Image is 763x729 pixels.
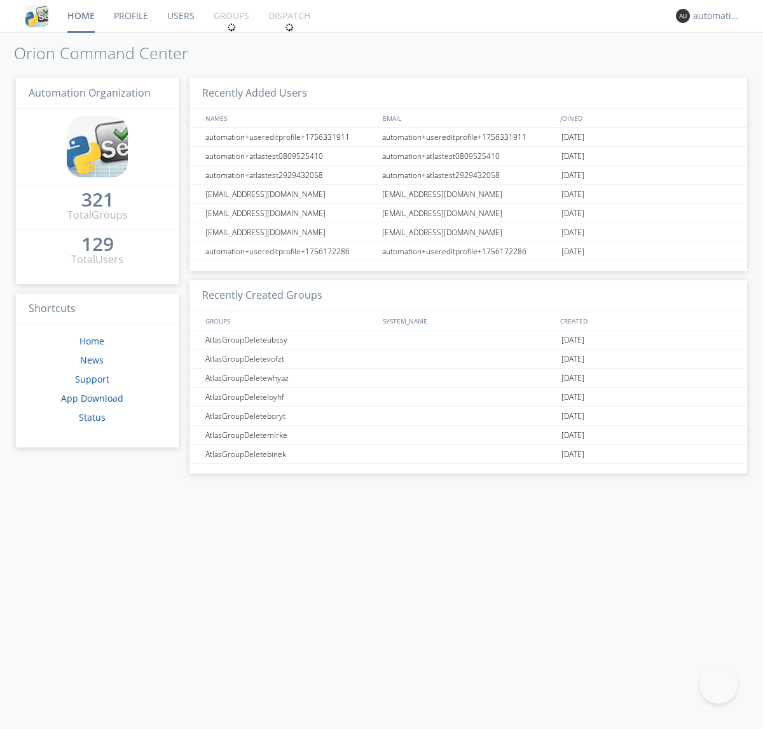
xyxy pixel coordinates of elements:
span: [DATE] [561,426,584,445]
img: 373638.png [676,9,690,23]
h3: Recently Added Users [189,78,747,109]
h3: Recently Created Groups [189,280,747,311]
div: AtlasGroupDeleteubssy [202,330,378,349]
div: [EMAIL_ADDRESS][DOMAIN_NAME] [379,185,558,203]
span: [DATE] [561,388,584,407]
span: Automation Organization [29,86,151,100]
a: automation+atlastest0809525410automation+atlastest0809525410[DATE] [189,147,747,166]
div: AtlasGroupDeletemlrke [202,426,378,444]
span: [DATE] [561,330,584,350]
a: AtlasGroupDeleteloyhf[DATE] [189,388,747,407]
div: Total Groups [67,208,128,222]
div: [EMAIL_ADDRESS][DOMAIN_NAME] [202,185,378,203]
a: 129 [81,238,114,252]
div: 129 [81,238,114,250]
iframe: Toggle Customer Support [699,665,738,704]
div: GROUPS [202,311,376,330]
a: Support [75,373,109,385]
a: [EMAIL_ADDRESS][DOMAIN_NAME][EMAIL_ADDRESS][DOMAIN_NAME][DATE] [189,204,747,223]
a: 321 [81,193,114,208]
a: Status [79,411,106,423]
div: automation+atlastest0809525410 [379,147,558,165]
a: automation+atlastest2929432058automation+atlastest2929432058[DATE] [189,166,747,185]
a: [EMAIL_ADDRESS][DOMAIN_NAME][EMAIL_ADDRESS][DOMAIN_NAME][DATE] [189,223,747,242]
div: automation+atlastest2929432058 [202,166,378,184]
span: [DATE] [561,147,584,166]
div: JOINED [557,109,735,127]
img: spin.svg [285,23,294,32]
div: AtlasGroupDeleteboryt [202,407,378,425]
div: AtlasGroupDeleteloyhf [202,388,378,406]
div: AtlasGroupDeletebinek [202,445,378,463]
div: [EMAIL_ADDRESS][DOMAIN_NAME] [202,204,378,222]
img: spin.svg [227,23,236,32]
span: [DATE] [561,185,584,204]
a: AtlasGroupDeletemlrke[DATE] [189,426,747,445]
a: AtlasGroupDeleteubssy[DATE] [189,330,747,350]
span: [DATE] [561,407,584,426]
div: SYSTEM_NAME [380,311,557,330]
div: NAMES [202,109,376,127]
div: [EMAIL_ADDRESS][DOMAIN_NAME] [202,223,378,242]
div: automation+usereditprofile+1756331911 [379,128,558,146]
div: automation+usereditprofile+1756172286 [202,242,378,261]
img: cddb5a64eb264b2086981ab96f4c1ba7 [67,116,128,177]
a: AtlasGroupDeletevofzt[DATE] [189,350,747,369]
div: automation+atlastest0809525410 [202,147,378,165]
div: automation+usereditprofile+1756172286 [379,242,558,261]
div: [EMAIL_ADDRESS][DOMAIN_NAME] [379,204,558,222]
span: [DATE] [561,128,584,147]
span: [DATE] [561,242,584,261]
div: 321 [81,193,114,206]
a: Home [79,335,104,347]
a: App Download [61,392,123,404]
div: automation+atlas0022 [693,10,741,22]
span: [DATE] [561,445,584,464]
a: automation+usereditprofile+1756331911automation+usereditprofile+1756331911[DATE] [189,128,747,147]
div: automation+usereditprofile+1756331911 [202,128,378,146]
div: CREATED [557,311,735,330]
div: AtlasGroupDeletewhyaz [202,369,378,387]
a: [EMAIL_ADDRESS][DOMAIN_NAME][EMAIL_ADDRESS][DOMAIN_NAME][DATE] [189,185,747,204]
span: [DATE] [561,350,584,369]
img: cddb5a64eb264b2086981ab96f4c1ba7 [25,4,48,27]
a: automation+usereditprofile+1756172286automation+usereditprofile+1756172286[DATE] [189,242,747,261]
a: News [80,354,104,366]
div: automation+atlastest2929432058 [379,166,558,184]
div: [EMAIL_ADDRESS][DOMAIN_NAME] [379,223,558,242]
h3: Shortcuts [16,294,179,325]
div: EMAIL [380,109,557,127]
div: AtlasGroupDeletevofzt [202,350,378,368]
span: [DATE] [561,204,584,223]
span: [DATE] [561,166,584,185]
a: AtlasGroupDeletewhyaz[DATE] [189,369,747,388]
a: AtlasGroupDeleteboryt[DATE] [189,407,747,426]
span: [DATE] [561,223,584,242]
span: [DATE] [561,369,584,388]
div: Total Users [71,252,123,267]
a: AtlasGroupDeletebinek[DATE] [189,445,747,464]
